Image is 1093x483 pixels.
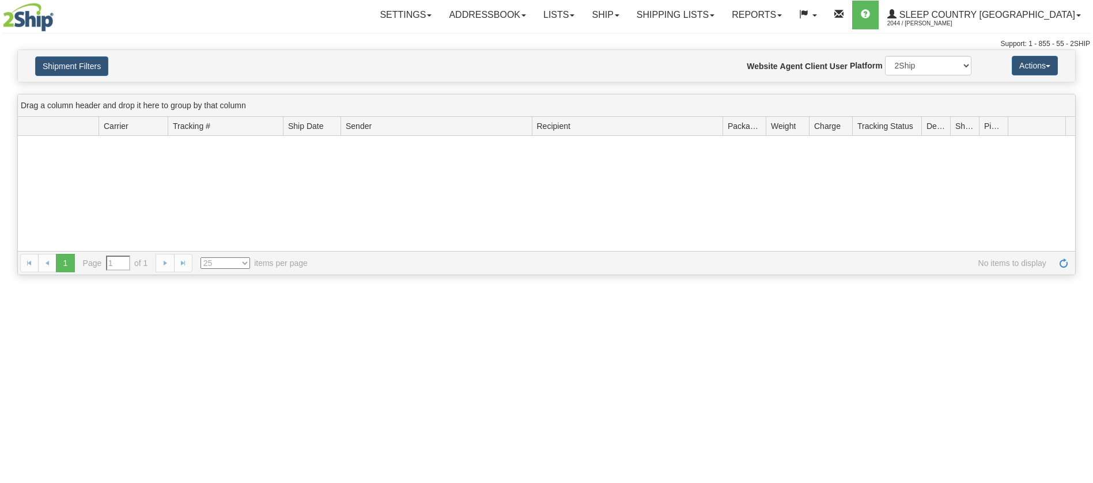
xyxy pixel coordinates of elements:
label: Platform [850,60,883,71]
div: Support: 1 - 855 - 55 - 2SHIP [3,39,1090,49]
span: Sender [346,120,372,132]
span: Tracking Status [857,120,913,132]
span: Pickup Status [984,120,1003,132]
span: Weight [771,120,796,132]
label: Client [805,60,827,72]
a: Ship [583,1,627,29]
span: 1 [56,254,74,272]
div: grid grouping header [18,94,1075,117]
a: Sleep Country [GEOGRAPHIC_DATA] 2044 / [PERSON_NAME] [879,1,1090,29]
a: Addressbook [440,1,535,29]
span: Packages [728,120,761,132]
span: Tracking # [173,120,210,132]
a: Refresh [1054,254,1073,272]
img: logo2044.jpg [3,3,54,32]
span: Recipient [537,120,570,132]
span: items per page [201,257,308,269]
span: Charge [814,120,841,132]
button: Actions [1012,56,1058,75]
label: Website [747,60,777,72]
span: Page of 1 [83,256,148,271]
label: User [830,60,848,72]
a: Lists [535,1,583,29]
span: Shipment Issues [955,120,974,132]
span: Ship Date [288,120,323,132]
button: Shipment Filters [35,56,108,76]
a: Settings [371,1,440,29]
a: Shipping lists [628,1,723,29]
span: 2044 / [PERSON_NAME] [887,18,974,29]
span: Delivery Status [926,120,945,132]
label: Agent [780,60,803,72]
a: Reports [723,1,791,29]
span: Sleep Country [GEOGRAPHIC_DATA] [897,10,1075,20]
span: Carrier [104,120,128,132]
span: No items to display [324,257,1046,269]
